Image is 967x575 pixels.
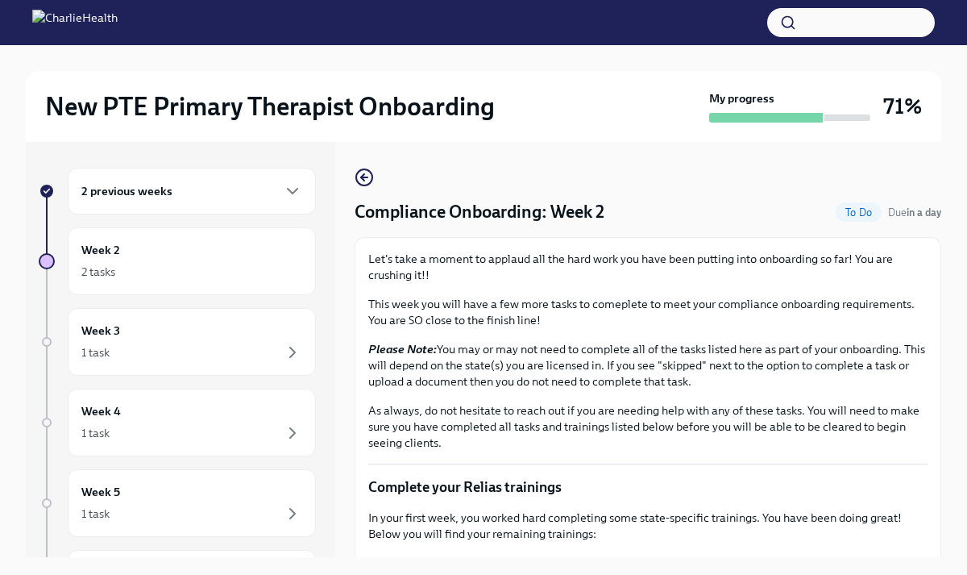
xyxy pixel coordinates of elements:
[39,308,316,376] a: Week 31 task
[888,206,941,219] span: Due
[45,90,495,123] h2: New PTE Primary Therapist Onboarding
[368,402,928,451] p: As always, do not hesitate to reach out if you are needing help with any of these tasks. You will...
[836,206,882,219] span: To Do
[368,296,928,328] p: This week you will have a few more tasks to comeplete to meet your compliance onboarding requirem...
[888,205,941,220] span: October 4th, 2025 10:00
[81,506,110,522] div: 1 task
[355,200,604,224] h4: Compliance Onboarding: Week 2
[81,344,110,360] div: 1 task
[39,469,316,537] a: Week 51 task
[81,402,121,420] h6: Week 4
[81,322,120,340] h6: Week 3
[39,227,316,295] a: Week 22 tasks
[81,425,110,441] div: 1 task
[883,92,922,121] h3: 71%
[81,241,120,259] h6: Week 2
[709,90,774,106] strong: My progress
[368,342,437,356] strong: Please Note:
[368,341,928,390] p: You may or may not need to complete all of the tasks listed here as part of your onboarding. This...
[907,206,941,219] strong: in a day
[368,556,512,570] strong: [US_STATE] Specific Relias
[81,483,120,501] h6: Week 5
[32,10,118,35] img: CharlieHealth
[368,510,928,542] p: In your first week, you worked hard completing some state-specific trainings. You have been doing...
[39,389,316,456] a: Week 41 task
[81,264,115,280] div: 2 tasks
[68,168,316,215] div: 2 previous weeks
[368,477,928,497] p: Complete your Relias trainings
[81,182,172,200] h6: 2 previous weeks
[368,251,928,283] p: Let's take a moment to applaud all the hard work you have been putting into onboarding so far! Yo...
